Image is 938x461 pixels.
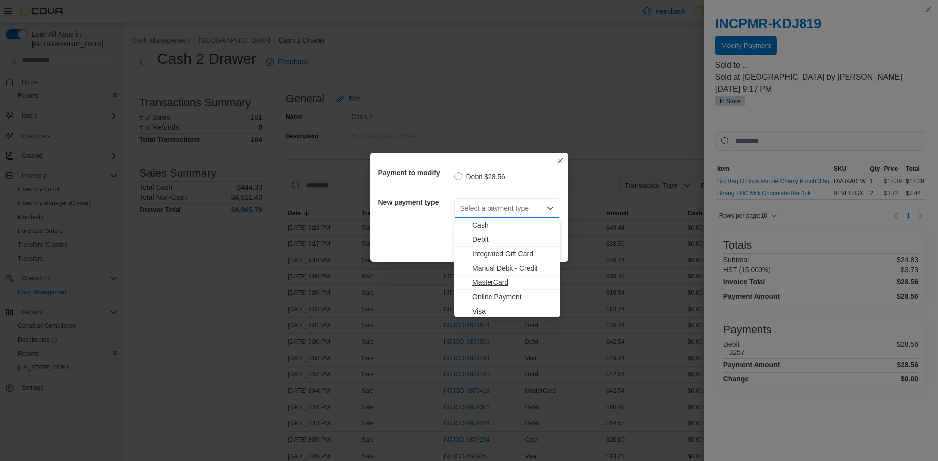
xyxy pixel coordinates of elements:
[472,306,554,316] span: Visa
[454,232,560,247] button: Debit
[454,247,560,261] button: Integrated Gift Card
[472,292,554,302] span: Online Payment
[378,192,452,212] h5: New payment type
[472,220,554,230] span: Cash
[454,218,560,319] div: Choose from the following options
[454,304,560,319] button: Visa
[454,261,560,276] button: Manual Debit - Credit
[378,163,452,183] h5: Payment to modify
[454,290,560,304] button: Online Payment
[472,249,554,259] span: Integrated Gift Card
[460,202,461,214] input: Accessible screen reader label
[454,276,560,290] button: MasterCard
[546,204,554,212] button: Close list of options
[472,234,554,244] span: Debit
[454,171,505,183] label: Debit $28.56
[472,263,554,273] span: Manual Debit - Credit
[454,218,560,232] button: Cash
[554,155,566,167] button: Closes this modal window
[472,277,554,287] span: MasterCard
